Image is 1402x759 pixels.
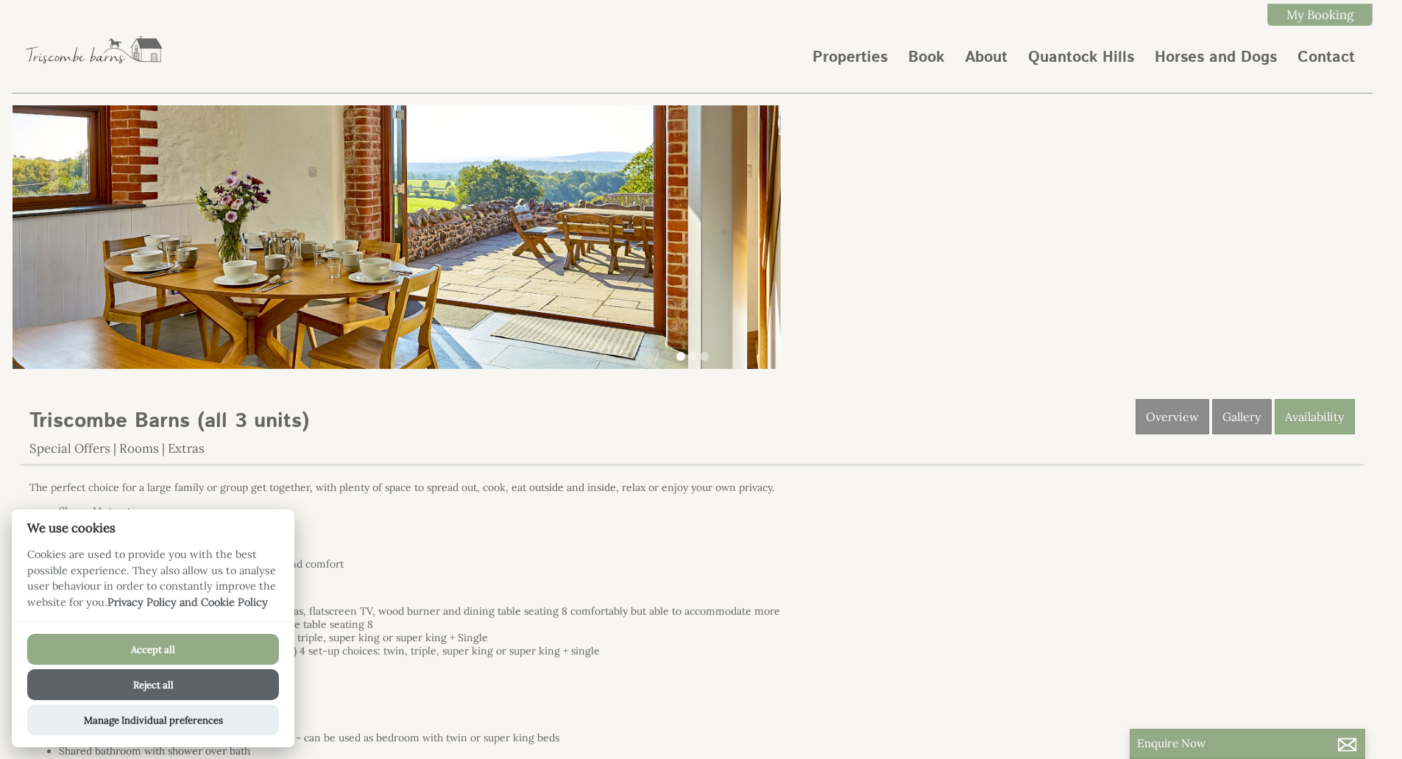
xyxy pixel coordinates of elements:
a: Properties [812,46,888,68]
a: Book [908,46,944,68]
li: Shared bathroom with shower [59,671,907,684]
li: 6 bedrooms [59,518,907,531]
p: The perfect choice for a large family or group get together, with plenty of space to spread out, ... [29,481,907,494]
li: Double (King) bedroom [59,718,907,731]
li: Large bedroom (Hay) with 4 set-up choices: twin, triple, super king or super king + Single [59,631,907,644]
a: Overview [1136,399,1209,434]
li: Shared bathroom with shower over bath [59,744,907,758]
button: Manage Individual preferences [27,705,279,735]
a: Availability [1275,399,1355,434]
li: 5 bathrooms [59,531,907,544]
a: Privacy Policy and Cookie Policy [107,596,268,609]
a: My Booking [1267,4,1373,26]
a: Rooms [119,440,159,456]
li: Kitchen: oven, microwave, dishwasher and a spare table seating 8 [59,618,907,631]
li: Spacious open plan living/dining room: large sofas, flatscreen TV, wood burner and dining table s... [59,604,907,618]
a: Contact [1297,46,1355,68]
p: Cookies are used to provide you with the best possible experience. They also allow us to analyse ... [12,547,294,621]
a: Extras [168,440,205,456]
li: Terrace with stunning countryside views [59,544,907,557]
img: Triscombe Barns [21,24,168,75]
a: Triscombe Barns (all 3 units) [29,406,309,436]
li: Modern barn conversion with lots of character and comfort [59,557,907,571]
button: Accept all [27,634,279,665]
a: Quantock Hills [1028,46,1134,68]
a: About [965,46,1008,68]
a: Special Offers [29,440,110,456]
li: Double bedroom with ensuite shower room [59,657,907,671]
li: Sleeps 14 guests [59,504,907,518]
li: Living room with wood burner and flatscreen TV - can be used as bedroom with twin or super king beds [59,731,907,744]
h2: We use cookies [12,521,294,535]
p: Enquire Now [1137,736,1358,750]
li: Large ensuite (shower over bath) bedroom (Cows) 4 set-up choices: twin, triple, super king or sup... [59,644,907,657]
button: Reject all [27,669,279,700]
a: Gallery [1212,399,1272,434]
a: Horses and Dogs [1155,46,1277,68]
